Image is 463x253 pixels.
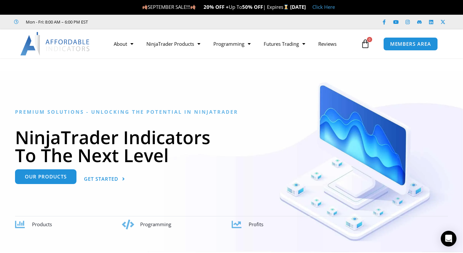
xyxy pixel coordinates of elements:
[284,5,289,9] img: ⌛
[351,34,380,53] a: 0
[312,4,335,10] a: Click Here
[290,4,306,10] strong: [DATE]
[142,5,147,9] img: 🍂
[107,36,359,51] nav: Menu
[312,36,343,51] a: Reviews
[97,19,195,25] iframe: Customer reviews powered by Trustpilot
[32,221,52,228] span: Products
[25,174,67,179] span: Our Products
[15,169,76,184] a: Our Products
[257,36,312,51] a: Futures Trading
[441,231,456,246] div: Open Intercom Messenger
[140,221,171,228] span: Programming
[15,109,448,115] h6: Premium Solutions - Unlocking the Potential in NinjaTrader
[190,5,195,9] img: 🍂
[15,128,448,164] h1: NinjaTrader Indicators To The Next Level
[249,221,263,228] span: Profits
[204,4,229,10] strong: 20% OFF +
[142,4,290,10] span: SEPTEMBER SALE!!! Up To | Expires
[20,32,91,56] img: LogoAI | Affordable Indicators – NinjaTrader
[84,172,125,187] a: Get Started
[140,36,207,51] a: NinjaTrader Products
[24,18,88,26] span: Mon - Fri: 8:00 AM – 6:00 PM EST
[242,4,263,10] strong: 50% OFF
[383,37,438,51] a: MEMBERS AREA
[390,42,431,46] span: MEMBERS AREA
[207,36,257,51] a: Programming
[84,177,118,181] span: Get Started
[107,36,140,51] a: About
[367,37,372,42] span: 0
